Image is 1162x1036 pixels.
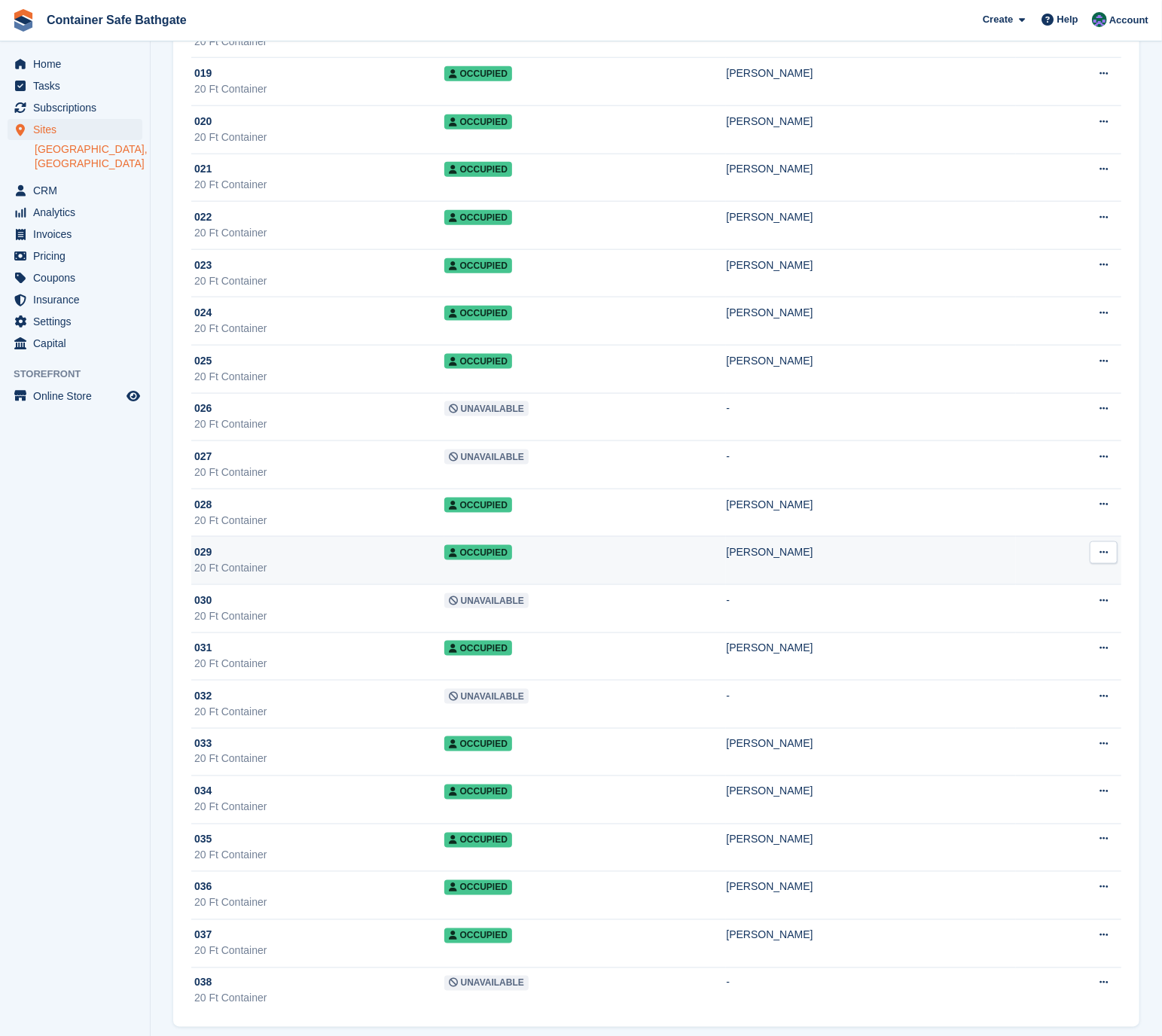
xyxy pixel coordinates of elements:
span: Unavailable [444,689,529,704]
span: 034 [194,784,212,800]
span: Unavailable [444,401,529,416]
div: [PERSON_NAME] [726,353,1016,369]
a: menu [8,224,142,245]
span: 038 [194,975,212,991]
img: Louis DiResta [1092,12,1107,27]
div: [PERSON_NAME] [726,305,1016,321]
div: 20 Ft Container [194,991,444,1007]
span: Analytics [33,202,124,223]
span: Occupied [444,498,512,513]
span: Home [33,53,124,75]
span: Online Store [33,385,124,407]
div: 20 Ft Container [194,895,444,911]
div: [PERSON_NAME] [726,832,1016,848]
span: Occupied [444,928,512,943]
span: Occupied [444,785,512,800]
span: CRM [33,180,124,201]
span: Occupied [444,833,512,848]
span: Pricing [33,245,124,267]
div: [PERSON_NAME] [726,161,1016,177]
a: menu [8,267,142,288]
span: Create [983,12,1013,27]
span: Occupied [444,736,512,751]
div: 20 Ft Container [194,369,444,385]
span: 024 [194,305,212,321]
td: - [726,441,1016,489]
span: 035 [194,832,212,848]
div: 20 Ft Container [194,81,444,97]
img: stora-icon-8386f47178a22dfd0bd8f6a31ec36ba5ce8667c1dd55bd0f319d3a0aa187defe.svg [12,9,35,32]
span: 032 [194,688,212,704]
div: [PERSON_NAME] [726,544,1016,560]
span: 022 [194,209,212,225]
span: 033 [194,736,212,751]
span: 031 [194,640,212,656]
a: Preview store [124,387,142,405]
span: Occupied [444,162,512,177]
div: 20 Ft Container [194,560,444,576]
span: Help [1057,12,1078,27]
a: menu [8,53,142,75]
span: Occupied [444,641,512,656]
div: 20 Ft Container [194,465,444,480]
span: Occupied [444,114,512,129]
td: - [726,967,1016,1015]
div: [PERSON_NAME] [726,114,1016,129]
div: 20 Ft Container [194,943,444,959]
span: 025 [194,353,212,369]
td: - [726,393,1016,441]
a: menu [8,245,142,267]
span: Unavailable [444,976,529,991]
a: menu [8,119,142,140]
a: menu [8,385,142,407]
div: 20 Ft Container [194,34,444,50]
span: Coupons [33,267,124,288]
span: 036 [194,879,212,895]
a: Container Safe Bathgate [41,8,193,32]
a: menu [8,333,142,354]
span: Occupied [444,66,512,81]
span: 026 [194,401,212,416]
div: 20 Ft Container [194,513,444,529]
a: menu [8,202,142,223]
a: menu [8,180,142,201]
span: Occupied [444,545,512,560]
span: Occupied [444,210,512,225]
span: Capital [33,333,124,354]
span: Tasks [33,75,124,96]
div: [PERSON_NAME] [726,879,1016,895]
span: Occupied [444,880,512,895]
div: [PERSON_NAME] [726,209,1016,225]
div: 20 Ft Container [194,704,444,720]
div: [PERSON_NAME] [726,497,1016,513]
a: menu [8,311,142,332]
div: 20 Ft Container [194,129,444,145]
span: Unavailable [444,593,529,608]
div: 20 Ft Container [194,416,444,432]
span: 021 [194,161,212,177]
span: Invoices [33,224,124,245]
span: Occupied [444,306,512,321]
span: Unavailable [444,449,529,465]
div: 20 Ft Container [194,273,444,289]
div: [PERSON_NAME] [726,66,1016,81]
span: 020 [194,114,212,129]
span: 019 [194,66,212,81]
div: 20 Ft Container [194,848,444,864]
span: Account [1109,13,1148,28]
a: menu [8,75,142,96]
div: 20 Ft Container [194,656,444,672]
td: - [726,584,1016,632]
div: 20 Ft Container [194,225,444,241]
span: Occupied [444,354,512,369]
div: 20 Ft Container [194,751,444,767]
span: 029 [194,544,212,560]
div: [PERSON_NAME] [726,784,1016,800]
a: [GEOGRAPHIC_DATA], [GEOGRAPHIC_DATA] [35,142,142,171]
span: Sites [33,119,124,140]
span: 027 [194,449,212,465]
div: 20 Ft Container [194,177,444,193]
span: Subscriptions [33,97,124,118]
div: [PERSON_NAME] [726,640,1016,656]
span: 037 [194,928,212,943]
